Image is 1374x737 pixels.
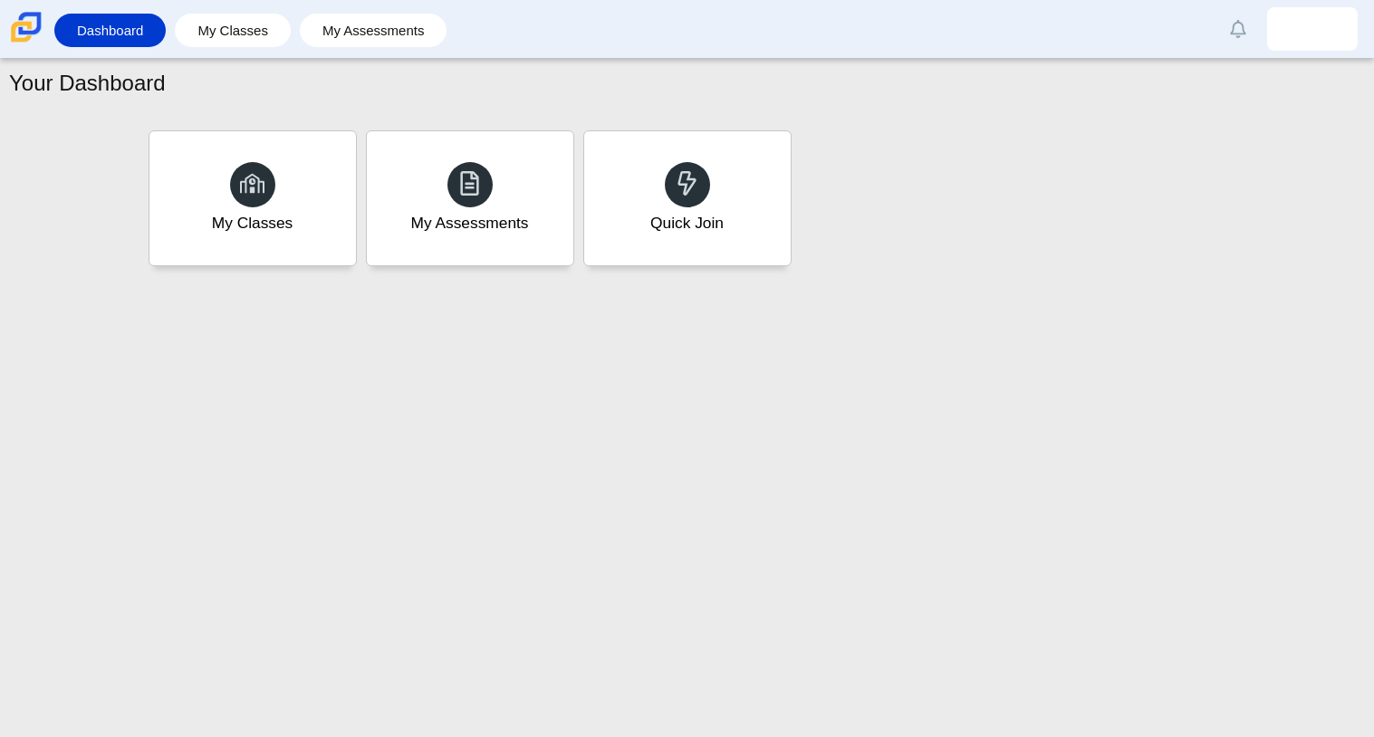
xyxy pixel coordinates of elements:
[9,68,166,99] h1: Your Dashboard
[366,130,574,266] a: My Assessments
[309,14,438,47] a: My Assessments
[1298,14,1327,43] img: kaleah.canady.CASmcg
[7,33,45,49] a: Carmen School of Science & Technology
[212,212,293,234] div: My Classes
[63,14,157,47] a: Dashboard
[149,130,357,266] a: My Classes
[650,212,724,234] div: Quick Join
[583,130,792,266] a: Quick Join
[7,8,45,46] img: Carmen School of Science & Technology
[1267,7,1358,51] a: kaleah.canady.CASmcg
[1218,9,1258,49] a: Alerts
[411,212,529,234] div: My Assessments
[184,14,282,47] a: My Classes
